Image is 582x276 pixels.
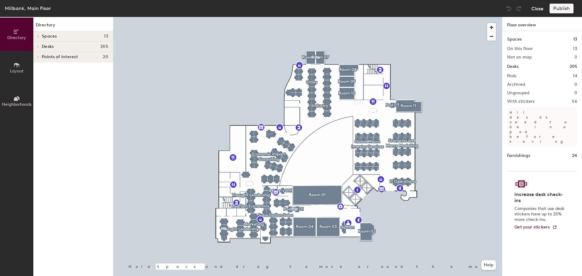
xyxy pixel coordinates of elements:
div: Millbank, Main Floor [5,5,51,12]
h2: Pods [507,74,516,78]
h1: Desks [507,63,519,70]
h2: Archived [507,82,525,87]
a: Get your stickers [514,225,557,230]
h2: On this floor [507,46,533,51]
button: Help [481,260,496,270]
span: Directory [7,35,26,40]
img: Redo [516,5,522,12]
h2: Ungrouped [507,91,530,95]
h2: 0 [574,55,577,60]
h1: Furnishings [507,152,530,159]
span: Desks [42,44,54,49]
h1: Floor overview [502,17,582,31]
span: 13 [104,34,108,39]
h2: 0 [574,82,577,87]
h2: 56 [572,99,577,104]
img: Sticker logo [514,179,528,189]
p: All desks need to be in a pod before saving [507,108,577,146]
span: Get your stickers [514,224,550,230]
span: Points of interest [42,55,78,59]
h2: Not on map [507,55,532,60]
p: Companies that use desk stickers have up to 25% more check-ins. [514,206,566,222]
span: 20 [103,55,108,59]
button: Close [531,4,544,13]
img: Undo [506,5,512,12]
h2: 14 [573,74,577,78]
span: 205 [100,44,108,49]
h4: Increase desk check-ins [514,191,566,204]
h1: Spaces [507,36,522,43]
h1: 13 [573,36,577,43]
span: Layout [10,68,24,74]
h2: 13 [573,46,577,51]
span: Spaces [42,34,57,39]
h2: 0 [574,91,577,95]
h2: With stickers [507,99,535,104]
span: Neighborhoods [2,102,32,107]
h1: 205 [570,63,577,70]
h1: Directory [33,22,113,31]
h1: 24 [572,152,577,159]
